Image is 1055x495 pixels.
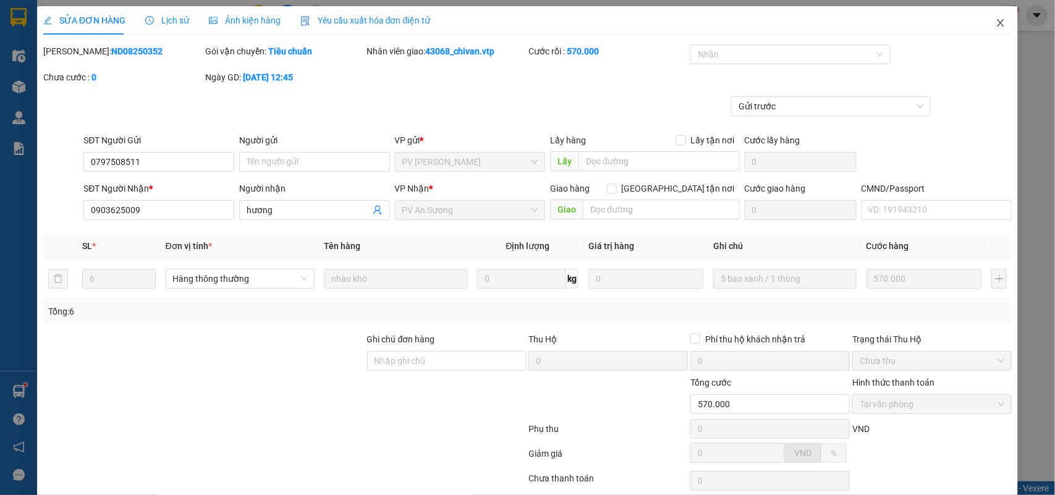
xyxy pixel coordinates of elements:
[205,70,365,84] div: Ngày GD:
[209,16,218,25] span: picture
[367,44,527,58] div: Nhân viên giao:
[324,269,467,289] input: VD: Bàn, Ghế
[588,269,703,289] input: 0
[243,72,293,82] b: [DATE] 12:45
[239,182,390,195] div: Người nhận
[48,269,68,289] button: delete
[852,378,934,387] label: Hình thức thanh toán
[373,205,383,215] span: user-add
[12,28,28,59] img: logo
[209,15,281,25] span: Ảnh kiện hàng
[173,269,307,288] span: Hàng thông thường
[95,86,114,104] span: Nơi nhận:
[996,18,1006,28] span: close
[550,151,578,171] span: Lấy
[700,332,810,346] span: Phí thu hộ khách nhận trả
[395,133,546,147] div: VP gửi
[550,184,590,193] span: Giao hàng
[862,182,1012,195] div: CMND/Passport
[852,424,870,434] span: VND
[528,422,690,444] div: Phụ thu
[367,351,527,371] input: Ghi chú đơn hàng
[745,200,857,220] input: Cước giao hàng
[166,241,212,251] span: Đơn vị tính
[991,269,1007,289] button: plus
[794,448,811,458] span: VND
[239,133,390,147] div: Người gửi
[117,56,174,65] span: 10:44:14 [DATE]
[124,87,172,100] span: PV [PERSON_NAME]
[300,16,310,26] img: icon
[866,269,981,289] input: 0
[402,201,538,219] span: PV An Sương
[324,241,361,251] span: Tên hàng
[566,269,578,289] span: kg
[395,184,430,193] span: VP Nhận
[528,44,688,58] div: Cước rồi :
[83,133,234,147] div: SĐT Người Gửi
[831,448,837,458] span: %
[32,20,100,66] strong: CÔNG TY TNHH [GEOGRAPHIC_DATA] 214 QL13 - P.26 - Q.BÌNH THẠNH - TP HCM 1900888606
[83,182,234,195] div: SĐT Người Nhận
[567,46,599,56] b: 570.000
[268,46,312,56] b: Tiêu chuẩn
[367,334,435,344] label: Ghi chú đơn hàng
[550,135,586,145] span: Lấy hàng
[550,200,583,219] span: Giao
[852,332,1012,346] div: Trạng thái Thu Hộ
[690,378,731,387] span: Tổng cước
[48,305,408,318] div: Tổng: 6
[866,241,909,251] span: Cước hàng
[12,86,25,104] span: Nơi gửi:
[426,46,495,56] b: 43068_chivan.vtp
[145,15,189,25] span: Lịch sử
[43,15,125,25] span: SỬA ĐƠN HÀNG
[713,269,856,289] input: Ghi Chú
[82,241,92,251] span: SL
[745,184,806,193] label: Cước giao hàng
[43,44,203,58] div: [PERSON_NAME]:
[617,182,740,195] span: [GEOGRAPHIC_DATA] tận nơi
[43,74,143,83] strong: BIÊN NHẬN GỬI HÀNG HOÁ
[860,395,1004,413] span: Tại văn phòng
[578,151,740,171] input: Dọc đường
[42,90,78,96] span: PV An Sương
[145,16,154,25] span: clock-circle
[506,241,549,251] span: Định lượng
[983,6,1018,41] button: Close
[739,97,923,116] span: Gửi trước
[860,352,1004,370] span: Chưa thu
[528,472,690,493] div: Chưa thanh toán
[300,15,431,25] span: Yêu cầu xuất hóa đơn điện tử
[745,152,857,172] input: Cước lấy hàng
[528,447,690,468] div: Giảm giá
[745,135,800,145] label: Cước lấy hàng
[528,334,557,344] span: Thu Hộ
[91,72,96,82] b: 0
[43,16,52,25] span: edit
[588,241,634,251] span: Giá trị hàng
[708,234,861,258] th: Ghi chú
[124,46,174,56] span: AS08250063
[583,200,740,219] input: Dọc đường
[43,70,203,84] div: Chưa cước :
[402,153,538,171] span: PV Nam Đong
[686,133,740,147] span: Lấy tận nơi
[205,44,365,58] div: Gói vận chuyển:
[111,46,163,56] b: ND08250352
